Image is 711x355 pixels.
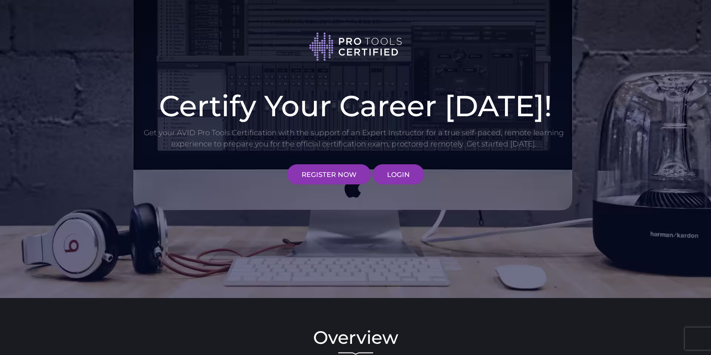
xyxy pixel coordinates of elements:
[338,352,373,355] img: decorative line
[309,32,402,62] img: Pro Tools Certified logo
[143,329,568,346] h2: Overview
[287,164,371,184] a: REGISTER NOW
[143,91,568,120] h1: Certify Your Career [DATE]!
[372,164,424,184] a: LOGIN
[143,127,565,149] p: Get your AVID Pro Tools Certification with the support of an Expert Instructor for a true self-pa...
